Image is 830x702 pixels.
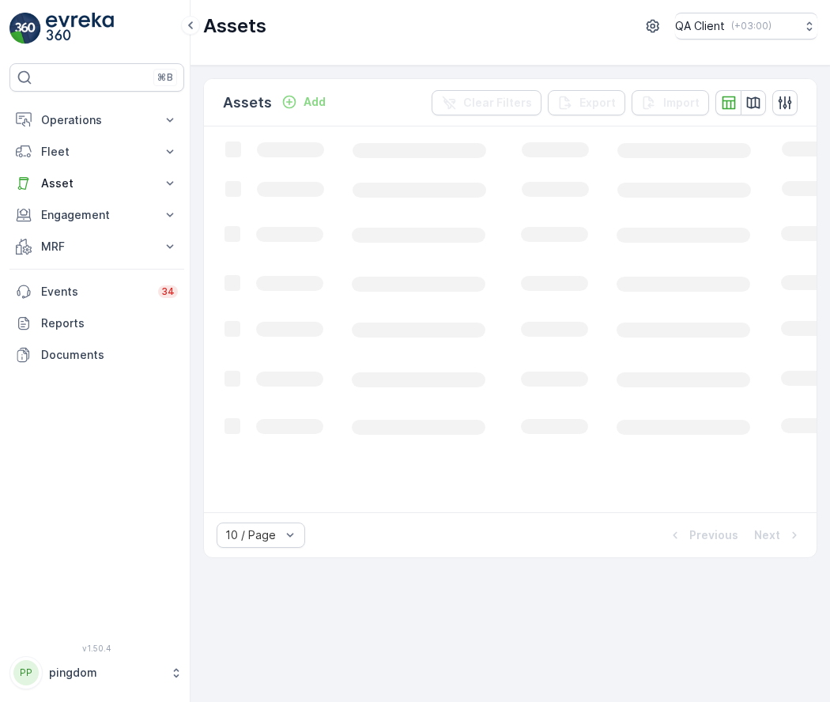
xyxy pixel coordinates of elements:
[223,92,272,114] p: Assets
[632,90,709,115] button: Import
[548,90,625,115] button: Export
[41,207,153,223] p: Engagement
[49,665,162,681] p: pingdom
[9,339,184,371] a: Documents
[41,175,153,191] p: Asset
[41,284,149,300] p: Events
[41,347,178,363] p: Documents
[41,144,153,160] p: Fleet
[754,527,780,543] p: Next
[157,71,173,84] p: ⌘B
[9,136,184,168] button: Fleet
[663,95,700,111] p: Import
[13,660,39,685] div: PP
[675,13,817,40] button: QA Client(+03:00)
[9,656,184,689] button: PPpingdom
[9,13,41,44] img: logo
[46,13,114,44] img: logo_light-DOdMpM7g.png
[9,308,184,339] a: Reports
[161,285,175,298] p: 34
[41,239,153,255] p: MRF
[731,20,772,32] p: ( +03:00 )
[463,95,532,111] p: Clear Filters
[9,104,184,136] button: Operations
[304,94,326,110] p: Add
[41,315,178,331] p: Reports
[666,526,740,545] button: Previous
[9,276,184,308] a: Events34
[9,231,184,262] button: MRF
[275,92,332,111] button: Add
[41,112,153,128] p: Operations
[9,168,184,199] button: Asset
[9,199,184,231] button: Engagement
[432,90,541,115] button: Clear Filters
[9,643,184,653] span: v 1.50.4
[579,95,616,111] p: Export
[689,527,738,543] p: Previous
[675,18,725,34] p: QA Client
[203,13,266,39] p: Assets
[753,526,804,545] button: Next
